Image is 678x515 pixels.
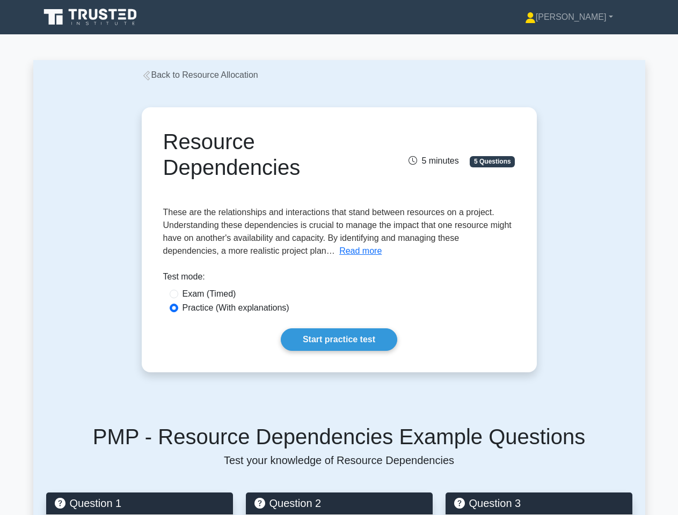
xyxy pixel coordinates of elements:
[163,270,515,288] div: Test mode:
[163,129,393,180] h1: Resource Dependencies
[339,245,382,257] button: Read more
[55,497,224,510] h5: Question 1
[46,454,632,467] p: Test your knowledge of Resource Dependencies
[183,288,236,300] label: Exam (Timed)
[470,156,515,167] span: 5 Questions
[281,328,397,351] a: Start practice test
[499,6,639,28] a: [PERSON_NAME]
[163,208,512,255] span: These are the relationships and interactions that stand between resources on a project. Understan...
[142,70,258,79] a: Back to Resource Allocation
[46,424,632,450] h5: PMP - Resource Dependencies Example Questions
[183,301,289,314] label: Practice (With explanations)
[254,497,424,510] h5: Question 2
[454,497,624,510] h5: Question 3
[409,156,458,165] span: 5 minutes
